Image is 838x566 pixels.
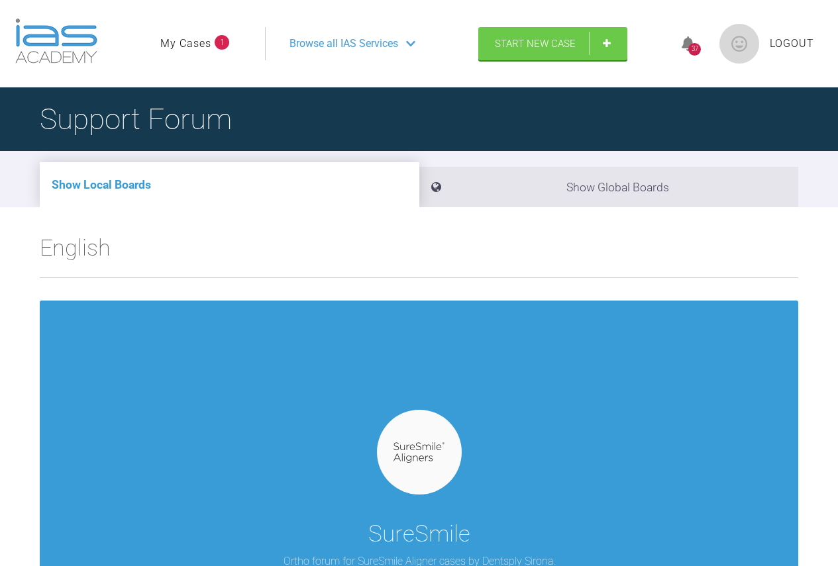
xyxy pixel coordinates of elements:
img: suresmile.935bb804.svg [393,442,445,463]
a: Start New Case [478,27,627,60]
span: 1 [215,35,229,50]
div: SureSmile [368,516,470,553]
li: Show Local Boards [40,162,419,207]
h1: Support Forum [40,96,232,142]
img: profile.png [719,24,759,64]
li: Show Global Boards [419,167,799,207]
div: 37 [688,43,701,56]
span: Browse all IAS Services [289,35,398,52]
img: logo-light.3e3ef733.png [15,19,97,64]
a: My Cases [160,35,211,52]
span: Start New Case [495,38,576,50]
a: Logout [770,35,814,52]
h2: English [40,230,798,277]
